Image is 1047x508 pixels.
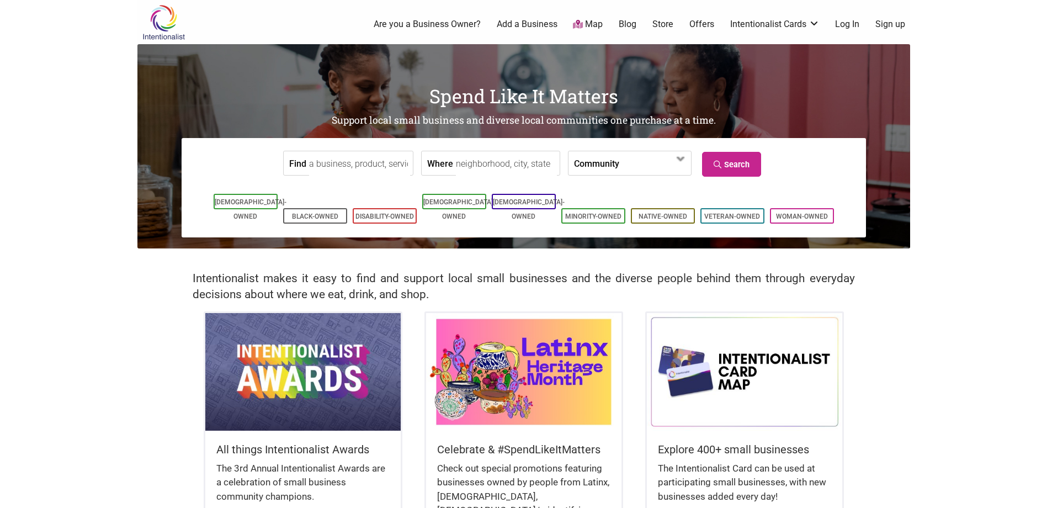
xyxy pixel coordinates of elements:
[704,213,760,220] a: Veteran-Owned
[137,4,190,40] img: Intentionalist
[423,198,495,220] a: [DEMOGRAPHIC_DATA]-Owned
[658,442,831,457] h5: Explore 400+ small businesses
[355,213,414,220] a: Disability-Owned
[493,198,565,220] a: [DEMOGRAPHIC_DATA]-Owned
[374,18,481,30] a: Are you a Business Owner?
[875,18,905,30] a: Sign up
[702,152,761,177] a: Search
[619,18,636,30] a: Blog
[647,313,842,430] img: Intentionalist Card Map
[216,442,390,457] h5: All things Intentionalist Awards
[137,83,910,109] h1: Spend Like It Matters
[574,151,619,175] label: Community
[835,18,859,30] a: Log In
[437,442,610,457] h5: Celebrate & #SpendLikeItMatters
[573,18,603,31] a: Map
[497,18,557,30] a: Add a Business
[730,18,820,30] a: Intentionalist Cards
[652,18,673,30] a: Store
[565,213,621,220] a: Minority-Owned
[427,151,453,175] label: Where
[426,313,621,430] img: Latinx / Hispanic Heritage Month
[776,213,828,220] a: Woman-Owned
[292,213,338,220] a: Black-Owned
[137,114,910,128] h2: Support local small business and diverse local communities one purchase at a time.
[456,151,557,176] input: neighborhood, city, state
[639,213,687,220] a: Native-Owned
[689,18,714,30] a: Offers
[215,198,286,220] a: [DEMOGRAPHIC_DATA]-Owned
[205,313,401,430] img: Intentionalist Awards
[193,271,855,303] h2: Intentionalist makes it easy to find and support local small businesses and the diverse people be...
[309,151,410,176] input: a business, product, service
[289,151,306,175] label: Find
